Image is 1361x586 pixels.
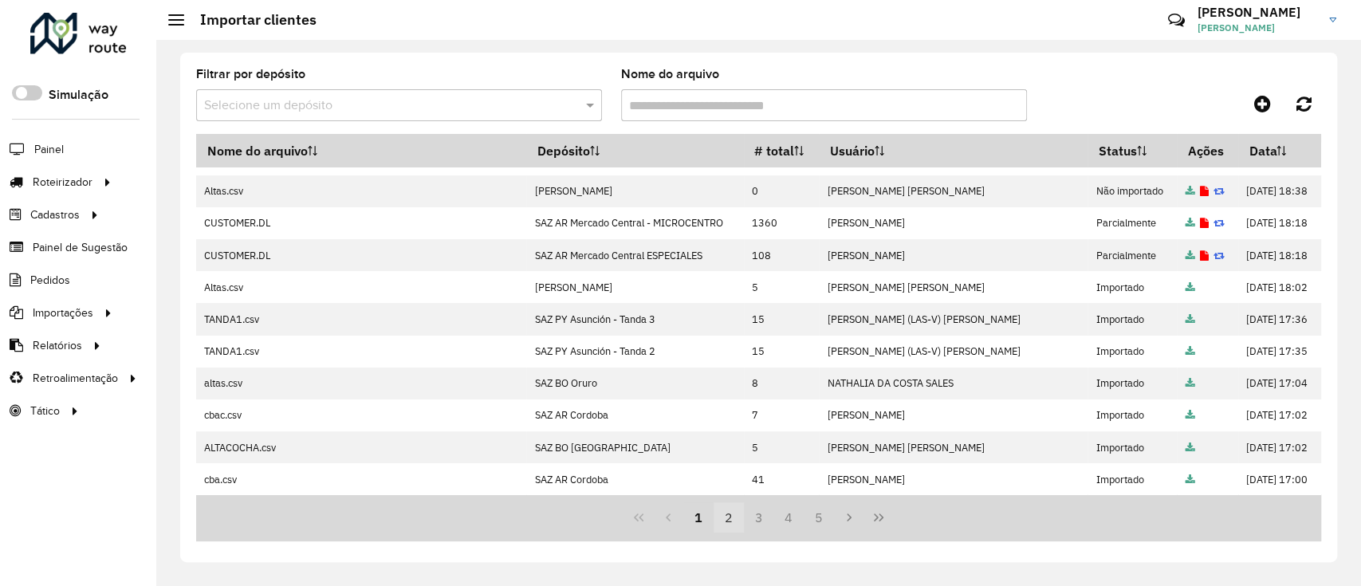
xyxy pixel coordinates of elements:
[1213,184,1224,198] a: Reimportar
[1088,271,1176,303] td: Importado
[526,207,743,239] td: SAZ AR Mercado Central - MICROCENTRO
[196,303,526,335] td: TANDA1.csv
[34,141,64,158] span: Painel
[819,336,1088,368] td: [PERSON_NAME] (LAS-V) [PERSON_NAME]
[804,502,834,533] button: 5
[744,207,820,239] td: 1360
[744,336,820,368] td: 15
[196,239,526,271] td: CUSTOMER.DL
[1238,399,1321,431] td: [DATE] 17:02
[819,207,1088,239] td: [PERSON_NAME]
[819,134,1088,167] th: Usuário
[1088,303,1176,335] td: Importado
[1185,344,1194,358] a: Arquivo completo
[714,502,744,533] button: 2
[196,431,526,463] td: ALTACOCHA.csv
[1088,463,1176,495] td: Importado
[1199,249,1208,262] a: Exibir log de erros
[834,502,864,533] button: Next Page
[1199,184,1208,198] a: Exibir log de erros
[1185,249,1194,262] a: Arquivo completo
[819,239,1088,271] td: [PERSON_NAME]
[1088,399,1176,431] td: Importado
[33,305,93,321] span: Importações
[196,207,526,239] td: CUSTOMER.DL
[1185,184,1194,198] a: Arquivo completo
[1088,175,1176,207] td: Não importado
[1088,134,1176,167] th: Status
[1238,303,1321,335] td: [DATE] 17:36
[49,85,108,104] label: Simulação
[1213,249,1224,262] a: Reimportar
[1238,175,1321,207] td: [DATE] 18:38
[33,174,92,191] span: Roteirizador
[196,336,526,368] td: TANDA1.csv
[819,431,1088,463] td: [PERSON_NAME] [PERSON_NAME]
[1185,473,1194,486] a: Arquivo completo
[819,399,1088,431] td: [PERSON_NAME]
[196,463,526,495] td: cba.csv
[196,175,526,207] td: Altas.csv
[819,368,1088,399] td: NATHALIA DA COSTA SALES
[1238,239,1321,271] td: [DATE] 18:18
[196,271,526,303] td: Altas.csv
[744,303,820,335] td: 15
[30,403,60,419] span: Tático
[1238,207,1321,239] td: [DATE] 18:18
[621,65,719,84] label: Nome do arquivo
[819,175,1088,207] td: [PERSON_NAME] [PERSON_NAME]
[1199,216,1208,230] a: Exibir log de erros
[773,502,804,533] button: 4
[1238,368,1321,399] td: [DATE] 17:04
[196,399,526,431] td: cbac.csv
[526,175,743,207] td: [PERSON_NAME]
[1185,376,1194,390] a: Arquivo completo
[1238,271,1321,303] td: [DATE] 18:02
[1238,463,1321,495] td: [DATE] 17:00
[526,431,743,463] td: SAZ BO [GEOGRAPHIC_DATA]
[1088,207,1176,239] td: Parcialmente
[33,239,128,256] span: Painel de Sugestão
[819,303,1088,335] td: [PERSON_NAME] (LAS-V) [PERSON_NAME]
[1198,5,1317,20] h3: [PERSON_NAME]
[744,463,820,495] td: 41
[526,336,743,368] td: SAZ PY Asunción - Tanda 2
[526,463,743,495] td: SAZ AR Cordoba
[1185,313,1194,326] a: Arquivo completo
[184,11,317,29] h2: Importar clientes
[196,134,526,167] th: Nome do arquivo
[1088,239,1176,271] td: Parcialmente
[1088,431,1176,463] td: Importado
[196,368,526,399] td: altas.csv
[33,337,82,354] span: Relatórios
[744,368,820,399] td: 8
[744,239,820,271] td: 108
[1185,281,1194,294] a: Arquivo completo
[744,175,820,207] td: 0
[863,502,894,533] button: Last Page
[526,399,743,431] td: SAZ AR Cordoba
[526,134,743,167] th: Depósito
[196,65,305,84] label: Filtrar por depósito
[1088,368,1176,399] td: Importado
[683,502,714,533] button: 1
[1238,336,1321,368] td: [DATE] 17:35
[744,431,820,463] td: 5
[1238,431,1321,463] td: [DATE] 17:02
[744,399,820,431] td: 7
[1177,134,1238,167] th: Ações
[1198,21,1317,35] span: [PERSON_NAME]
[819,463,1088,495] td: [PERSON_NAME]
[526,303,743,335] td: SAZ PY Asunción - Tanda 3
[1185,408,1194,422] a: Arquivo completo
[744,134,820,167] th: # total
[1159,3,1194,37] a: Contato Rápido
[1185,216,1194,230] a: Arquivo completo
[744,502,774,533] button: 3
[744,271,820,303] td: 5
[819,271,1088,303] td: [PERSON_NAME] [PERSON_NAME]
[1088,336,1176,368] td: Importado
[30,272,70,289] span: Pedidos
[526,271,743,303] td: [PERSON_NAME]
[1238,134,1321,167] th: Data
